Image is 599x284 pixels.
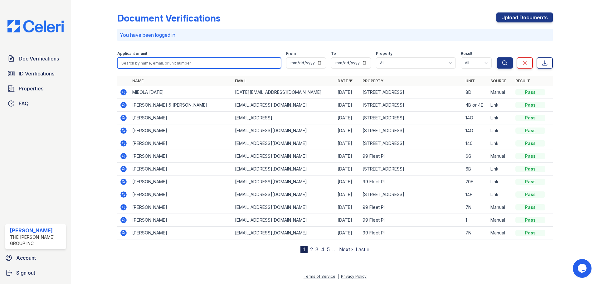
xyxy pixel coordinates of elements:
td: [PERSON_NAME] & [PERSON_NAME] [130,99,232,112]
div: Pass [515,115,545,121]
a: Name [132,79,144,83]
td: Link [488,176,513,188]
td: [DATE] [335,99,360,112]
label: To [331,51,336,56]
a: Last » [356,246,369,253]
a: Terms of Service [304,274,335,279]
td: [EMAIL_ADDRESS][DOMAIN_NAME] [232,201,335,214]
td: 4B or 4E [463,99,488,112]
td: [DATE] [335,112,360,124]
td: [EMAIL_ADDRESS][DOMAIN_NAME] [232,99,335,112]
iframe: chat widget [573,259,593,278]
div: Pass [515,217,545,223]
a: Privacy Policy [341,274,367,279]
td: [DATE][EMAIL_ADDRESS][DOMAIN_NAME] [232,86,335,99]
td: 140 [463,137,488,150]
div: 1 [300,246,308,253]
td: [PERSON_NAME] [130,176,232,188]
td: [PERSON_NAME] [130,188,232,201]
div: Pass [515,89,545,95]
td: 20F [463,176,488,188]
td: [EMAIL_ADDRESS][DOMAIN_NAME] [232,124,335,137]
span: FAQ [19,100,29,107]
td: Manual [488,201,513,214]
a: Doc Verifications [5,52,66,65]
td: [PERSON_NAME] [130,137,232,150]
a: Source [490,79,506,83]
td: Link [488,163,513,176]
td: Link [488,112,513,124]
td: [DATE] [335,227,360,239]
a: Properties [5,82,66,95]
div: Document Verifications [117,12,221,24]
td: [EMAIL_ADDRESS][DOMAIN_NAME] [232,188,335,201]
td: [STREET_ADDRESS] [360,137,463,150]
span: Account [16,254,36,262]
td: 99 Fleet Pl [360,150,463,163]
td: 99 Fleet Pl [360,201,463,214]
td: 7N [463,201,488,214]
span: … [332,246,337,253]
td: [DATE] [335,86,360,99]
td: Manual [488,227,513,239]
td: 1 [463,214,488,227]
td: 99 Fleet Pl [360,214,463,227]
td: [DATE] [335,137,360,150]
a: Sign out [2,267,69,279]
div: Pass [515,179,545,185]
label: From [286,51,296,56]
td: [EMAIL_ADDRESS][DOMAIN_NAME] [232,137,335,150]
td: Link [488,137,513,150]
span: Properties [19,85,43,92]
a: FAQ [5,97,66,110]
td: [STREET_ADDRESS] [360,99,463,112]
div: The [PERSON_NAME] Group Inc. [10,234,64,247]
label: Result [461,51,472,56]
a: Date ▼ [338,79,353,83]
a: Property [363,79,383,83]
div: Pass [515,102,545,108]
a: Account [2,252,69,264]
a: Email [235,79,246,83]
td: Manual [488,86,513,99]
td: 14O [463,112,488,124]
td: [PERSON_NAME] [130,163,232,176]
td: [PERSON_NAME] [130,112,232,124]
div: Pass [515,166,545,172]
td: 14F [463,188,488,201]
input: Search by name, email, or unit number [117,57,281,69]
td: [DATE] [335,150,360,163]
td: [EMAIL_ADDRESS][DOMAIN_NAME] [232,176,335,188]
div: Pass [515,153,545,159]
label: Applicant or unit [117,51,147,56]
div: Pass [515,204,545,210]
td: [EMAIL_ADDRESS][DOMAIN_NAME] [232,227,335,239]
td: [EMAIL_ADDRESS] [232,112,335,124]
td: [DATE] [335,124,360,137]
td: [EMAIL_ADDRESS][DOMAIN_NAME] [232,163,335,176]
td: [DATE] [335,214,360,227]
td: 8D [463,86,488,99]
td: [DATE] [335,163,360,176]
div: [PERSON_NAME] [10,227,64,234]
div: Pass [515,191,545,198]
td: Manual [488,214,513,227]
a: 3 [315,246,319,253]
img: CE_Logo_Blue-a8612792a0a2168367f1c8372b55b34899dd931a85d93a1a3d3e32e68fde9ad4.png [2,20,69,32]
td: [PERSON_NAME] [130,201,232,214]
td: [EMAIL_ADDRESS][DOMAIN_NAME] [232,150,335,163]
td: [STREET_ADDRESS] [360,124,463,137]
td: 14O [463,124,488,137]
td: [DATE] [335,188,360,201]
td: 6B [463,163,488,176]
td: [STREET_ADDRESS] [360,188,463,201]
td: 6G [463,150,488,163]
a: 5 [327,246,330,253]
a: Next › [339,246,353,253]
span: ID Verifications [19,70,54,77]
div: Pass [515,230,545,236]
span: Sign out [16,269,35,277]
span: Doc Verifications [19,55,59,62]
td: [STREET_ADDRESS] [360,112,463,124]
